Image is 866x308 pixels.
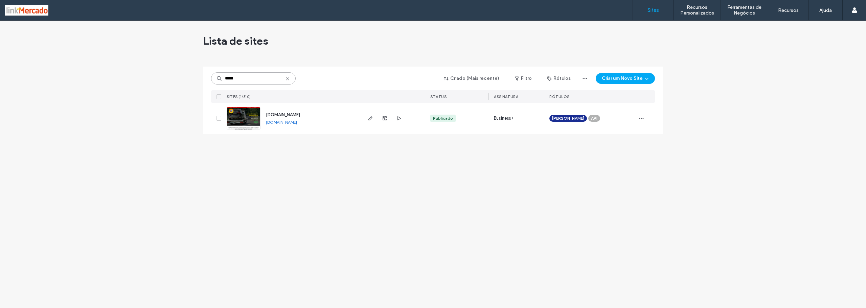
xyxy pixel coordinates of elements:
span: Assinatura [494,94,518,99]
label: Ajuda [819,7,832,13]
button: Filtro [508,73,539,84]
span: Rótulos [549,94,570,99]
label: Recursos [778,7,799,13]
a: [DOMAIN_NAME] [266,112,300,117]
label: Ferramentas de Negócios [721,4,768,16]
button: Criar um Novo Site [596,73,655,84]
span: Sites (1/310) [227,94,251,99]
span: Lista de sites [203,34,268,48]
button: Rótulos [541,73,577,84]
span: Ajuda [15,5,32,11]
span: API [591,115,597,121]
span: Business+ [494,115,514,122]
div: Publicado [433,115,453,121]
span: STATUS [430,94,447,99]
label: Recursos Personalizados [674,4,721,16]
a: [DOMAIN_NAME] [266,120,297,125]
label: Sites [647,7,659,13]
span: [PERSON_NAME] [552,115,584,121]
button: Criado (Mais recente) [438,73,505,84]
